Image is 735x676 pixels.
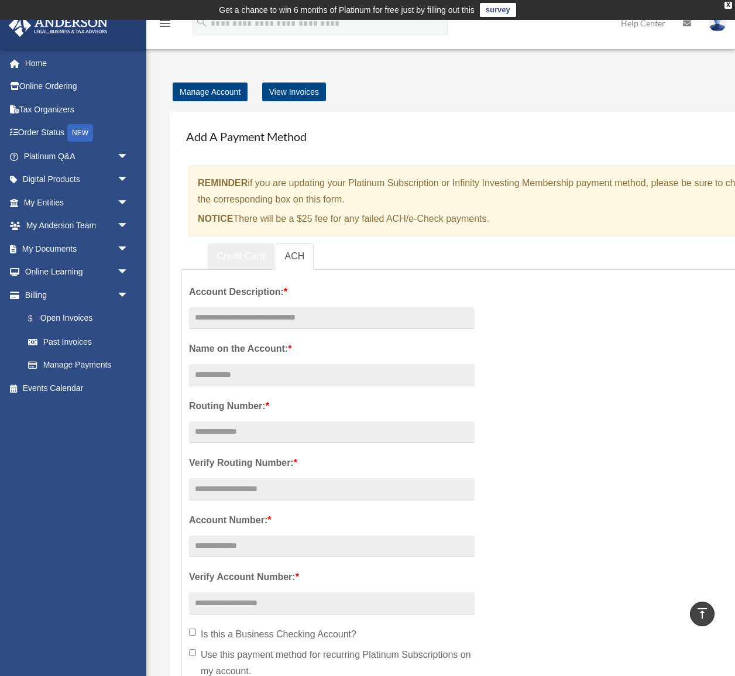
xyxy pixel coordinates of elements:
label: Account Description: [189,284,475,300]
a: Online Ordering [8,75,146,98]
a: vertical_align_top [690,602,715,626]
a: $Open Invoices [16,307,146,331]
a: My Anderson Teamarrow_drop_down [8,214,146,238]
label: Account Number: [189,512,475,529]
strong: REMINDER [198,178,248,188]
i: vertical_align_top [695,606,709,620]
a: Manage Account [173,83,248,101]
span: arrow_drop_down [117,214,140,238]
div: NEW [67,124,93,142]
a: Order StatusNEW [8,121,146,145]
a: Online Learningarrow_drop_down [8,260,146,284]
div: close [724,2,732,9]
div: Get a chance to win 6 months of Platinum for free just by filling out this [219,3,475,17]
a: Platinum Q&Aarrow_drop_down [8,145,146,168]
a: survey [480,3,516,17]
a: Events Calendar [8,376,146,400]
input: Is this a Business Checking Account? [189,629,196,636]
a: Manage Payments [16,354,140,377]
input: Use this payment method for recurring Platinum Subscriptions on my account. [189,649,196,656]
a: Past Invoices [16,330,146,354]
a: menu [158,20,172,30]
i: menu [158,16,172,30]
a: My Documentsarrow_drop_down [8,237,146,260]
label: Verify Routing Number: [189,455,475,471]
a: Credit Card [208,243,274,270]
label: Routing Number: [189,398,475,414]
a: Home [8,52,146,75]
i: search [195,16,208,29]
a: Digital Productsarrow_drop_down [8,168,146,191]
span: arrow_drop_down [117,237,140,261]
img: User Pic [709,15,726,32]
img: Anderson Advisors Platinum Portal [5,14,111,37]
strong: NOTICE [198,214,233,224]
label: Name on the Account: [189,341,475,357]
span: arrow_drop_down [117,191,140,215]
a: ACH [276,243,314,270]
label: Is this a Business Checking Account? [189,626,475,643]
label: Verify Account Number: [189,569,475,585]
a: Billingarrow_drop_down [8,283,146,307]
span: arrow_drop_down [117,260,140,284]
a: My Entitiesarrow_drop_down [8,191,146,214]
a: Tax Organizers [8,98,146,121]
span: arrow_drop_down [117,168,140,192]
span: arrow_drop_down [117,283,140,307]
span: arrow_drop_down [117,145,140,169]
span: $ [35,311,40,326]
a: View Invoices [262,83,326,101]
